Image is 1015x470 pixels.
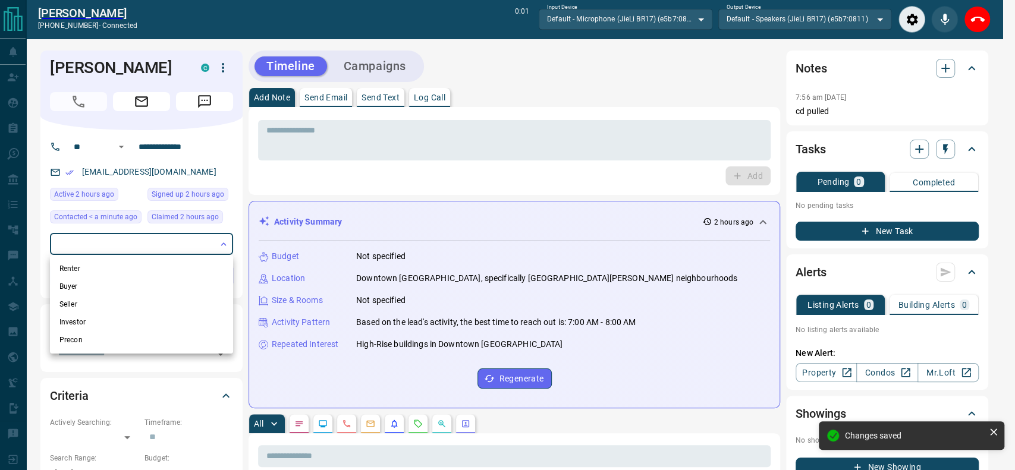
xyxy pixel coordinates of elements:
li: Renter [50,260,233,277]
li: Investor [50,313,233,331]
li: Buyer [50,277,233,295]
div: Changes saved [845,431,984,440]
li: Precon [50,331,233,349]
li: Seller [50,295,233,313]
